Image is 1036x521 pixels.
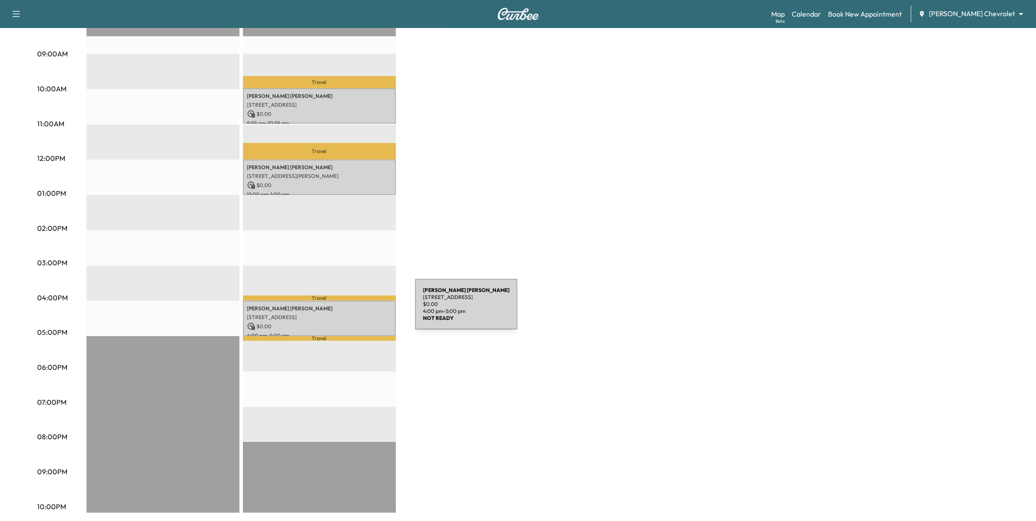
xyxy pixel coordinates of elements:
span: [PERSON_NAME] Chevrolet [929,9,1015,19]
p: 10:00AM [38,83,67,94]
p: [STREET_ADDRESS][PERSON_NAME] [247,173,392,180]
a: Book New Appointment [828,9,902,19]
a: Calendar [792,9,821,19]
p: 05:00PM [38,327,68,337]
p: $ 0.00 [247,181,392,189]
p: 4:00 pm - 5:00 pm [247,332,392,339]
p: Travel [243,143,396,160]
p: 01:00PM [38,188,66,198]
p: [STREET_ADDRESS] [247,101,392,108]
p: 02:00PM [38,223,68,233]
div: Beta [776,18,785,24]
p: 09:00PM [38,466,68,477]
p: [PERSON_NAME] [PERSON_NAME] [247,164,392,171]
p: 08:00PM [38,431,68,442]
p: $ 0.00 [247,323,392,330]
a: MapBeta [771,9,785,19]
p: 03:00PM [38,257,68,268]
p: 9:59 am - 10:59 am [247,120,392,127]
p: Travel [243,295,396,301]
p: 10:00PM [38,501,66,512]
p: 12:00 pm - 1:00 pm [247,191,392,198]
p: 04:00PM [38,292,68,303]
p: [PERSON_NAME] [PERSON_NAME] [247,305,392,312]
img: Curbee Logo [497,8,539,20]
p: [PERSON_NAME] [PERSON_NAME] [247,93,392,100]
p: 12:00PM [38,153,66,163]
p: Travel [243,76,396,88]
p: 06:00PM [38,362,68,372]
p: 07:00PM [38,397,67,407]
p: 11:00AM [38,118,65,129]
p: Travel [243,336,396,341]
p: [STREET_ADDRESS] [247,314,392,321]
p: 09:00AM [38,49,68,59]
p: $ 0.00 [247,110,392,118]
